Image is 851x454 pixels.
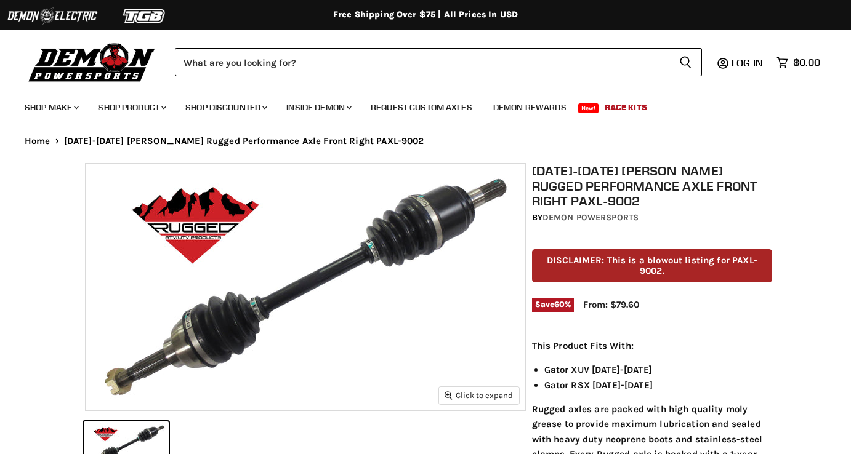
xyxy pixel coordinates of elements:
span: Click to expand [445,391,513,400]
span: New! [578,103,599,113]
a: Shop Product [89,95,174,120]
ul: Main menu [15,90,817,120]
p: DISCLAIMER: This is a blowout listing for PAXL-9002. [532,249,773,283]
button: Search [669,48,702,76]
li: Gator XUV [DATE]-[DATE] [544,362,773,377]
span: $0.00 [793,57,820,68]
img: TGB Logo 2 [99,4,191,28]
form: Product [175,48,702,76]
a: Request Custom Axles [361,95,482,120]
span: From: $79.60 [583,299,639,310]
a: Inside Demon [277,95,359,120]
a: $0.00 [770,54,826,71]
span: Log in [732,57,763,69]
p: This Product Fits With: [532,338,773,353]
button: Click to expand [439,387,519,404]
div: by [532,211,773,225]
a: Shop Make [15,95,86,120]
img: 2011-2022 John Deere Rugged Performance Axle Front Right PAXL-9002 [86,164,525,410]
a: Race Kits [595,95,656,120]
span: 60 [554,300,565,309]
a: Demon Powersports [542,212,639,223]
a: Demon Rewards [484,95,576,120]
a: Log in [726,57,770,68]
a: Home [25,136,50,146]
img: Demon Powersports [25,40,159,84]
li: Gator RSX [DATE]-[DATE] [544,378,773,392]
img: Demon Electric Logo 2 [6,4,99,28]
span: Save % [532,298,575,311]
h1: [DATE]-[DATE] [PERSON_NAME] Rugged Performance Axle Front Right PAXL-9002 [532,163,773,209]
input: Search [175,48,669,76]
a: Shop Discounted [176,95,275,120]
span: [DATE]-[DATE] [PERSON_NAME] Rugged Performance Axle Front Right PAXL-9002 [64,136,424,146]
